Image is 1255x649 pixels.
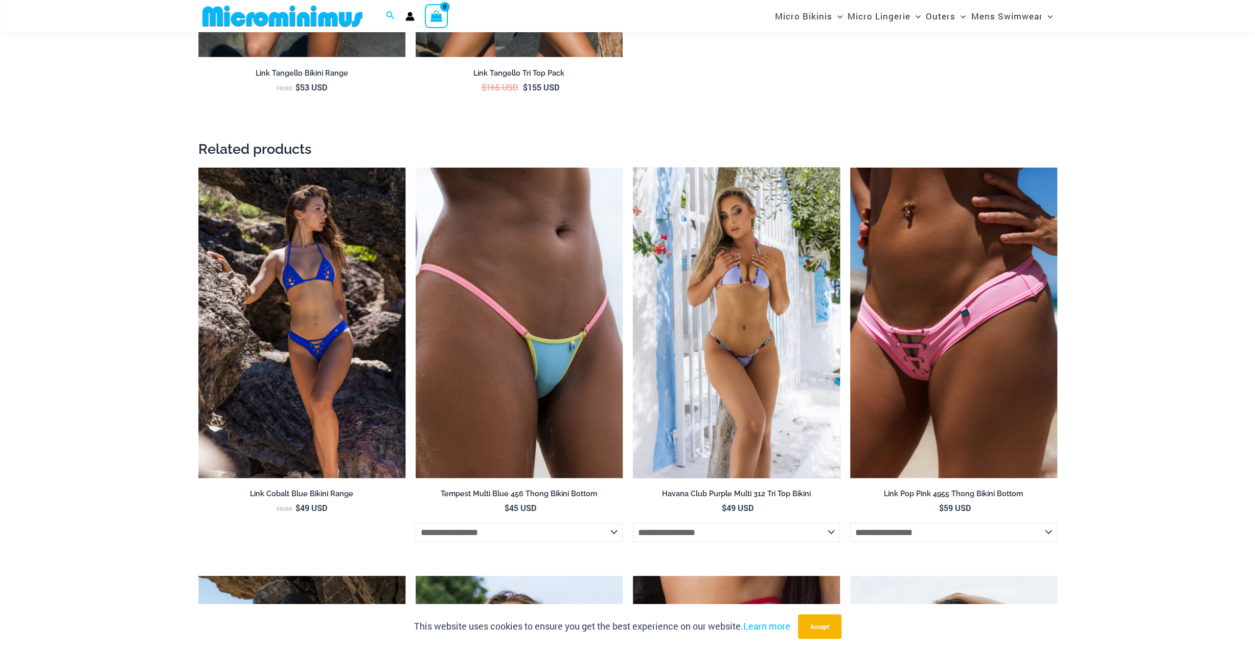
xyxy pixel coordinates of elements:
h2: Link Cobalt Blue Bikini Range [198,489,405,499]
bdi: 59 USD [939,502,971,513]
a: Learn more [743,620,790,632]
a: Link Cobalt Blue 3070 Top 4955 Bottom 03Link Cobalt Blue 3070 Top 4955 Bottom 04Link Cobalt Blue ... [198,168,405,478]
span: Menu Toggle [910,3,921,29]
a: Search icon link [386,10,395,23]
a: Link Pop Pink 4955 Bottom 01Link Pop Pink 4955 Bottom 02Link Pop Pink 4955 Bottom 02 [850,168,1057,478]
bdi: 155 USD [523,82,559,92]
h2: Related products [198,140,1057,158]
a: Link Tangello Bikini Range [198,68,405,82]
span: Micro Lingerie [848,3,910,29]
h2: Havana Club Purple Multi 312 Tri Top Bikini [633,489,840,499]
img: MM SHOP LOGO FLAT [198,5,367,28]
h2: Link Tangello Bikini Range [198,68,405,78]
span: Outers [926,3,955,29]
span: Micro Bikinis [775,3,832,29]
span: $ [939,502,944,513]
a: View Shopping Cart, empty [425,4,448,28]
span: Mens Swimwear [971,3,1042,29]
a: Tempest Multi Blue 456 Thong Bikini Bottom [416,489,623,502]
a: Account icon link [405,12,415,21]
span: $ [482,82,486,92]
span: Menu Toggle [1042,3,1053,29]
span: $ [722,502,726,513]
img: Link Pop Pink 4955 Bottom 01 [850,168,1057,478]
a: Micro LingerieMenu ToggleMenu Toggle [845,3,923,29]
bdi: 53 USD [295,82,327,92]
img: Havana Club Purple Multi 312 Top 451 Bottom 03 [633,168,840,478]
span: Menu Toggle [955,3,966,29]
a: Link Tangello Tri Top Pack [416,68,623,82]
img: Link Cobalt Blue 3070 Top 4955 Bottom 03 [198,168,405,478]
button: Accept [798,614,841,639]
a: Havana Club Purple Multi 312 Tri Top Bikini [633,489,840,502]
a: Link Cobalt Blue Bikini Range [198,489,405,502]
a: Link Pop Pink 4955 Thong Bikini Bottom [850,489,1057,502]
bdi: 45 USD [505,502,536,513]
span: Menu Toggle [832,3,842,29]
h2: Tempest Multi Blue 456 Thong Bikini Bottom [416,489,623,499]
bdi: 165 USD [482,82,518,92]
span: $ [505,502,509,513]
a: Havana Club Purple Multi 312 Top 01Havana Club Purple Multi 312 Top 451 Bottom 03Havana Club Purp... [633,168,840,478]
p: This website uses cookies to ensure you get the best experience on our website. [414,619,790,634]
bdi: 49 USD [722,502,754,513]
h2: Link Tangello Tri Top Pack [416,68,623,78]
img: Tempest Multi Blue 456 Bottom 01 [416,168,623,478]
bdi: 49 USD [295,502,327,513]
a: Mens SwimwearMenu ToggleMenu Toggle [968,3,1055,29]
a: Micro BikinisMenu ToggleMenu Toggle [772,3,845,29]
span: From: [277,505,293,513]
h2: Link Pop Pink 4955 Thong Bikini Bottom [850,489,1057,499]
nav: Site Navigation [771,2,1057,31]
a: Tempest Multi Blue 456 Bottom 01Tempest Multi Blue 312 Top 456 Bottom 07Tempest Multi Blue 312 To... [416,168,623,478]
a: OutersMenu ToggleMenu Toggle [923,3,968,29]
span: $ [523,82,528,92]
span: $ [295,82,300,92]
span: From: [277,85,293,92]
span: $ [295,502,300,513]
